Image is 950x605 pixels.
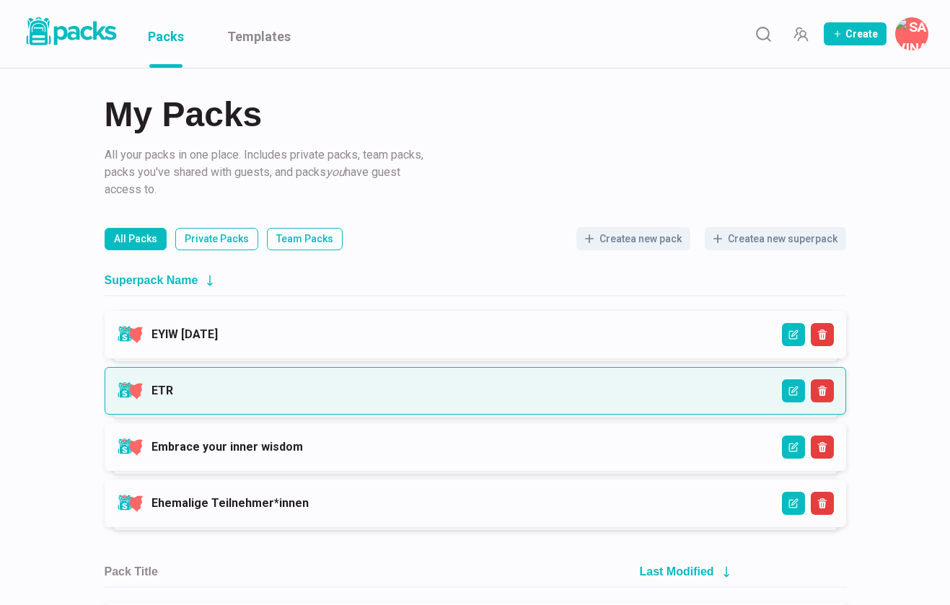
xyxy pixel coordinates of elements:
[811,436,834,459] button: Delete Superpack
[576,227,690,250] button: Createa new pack
[811,379,834,402] button: Delete Superpack
[276,231,333,247] p: Team Packs
[114,231,157,247] p: All Packs
[811,323,834,346] button: Delete Superpack
[326,165,345,179] i: you
[782,323,805,346] button: Edit
[22,14,119,48] img: Packs logo
[786,19,815,48] button: Manage Team Invites
[105,565,158,578] h2: Pack Title
[640,565,714,578] h2: Last Modified
[22,14,119,53] a: Packs logo
[824,22,887,45] button: Create Pack
[749,19,778,48] button: Search
[811,492,834,515] button: Delete Superpack
[782,379,805,402] button: Edit
[705,227,846,250] button: Createa new superpack
[782,436,805,459] button: Edit
[185,231,249,247] p: Private Packs
[105,146,429,198] p: All your packs in one place. Includes private packs, team packs, packs you've shared with guests,...
[895,17,928,50] button: Savina Tilmann
[782,492,805,515] button: Edit
[105,97,846,132] h2: My Packs
[105,273,198,287] h2: Superpack Name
